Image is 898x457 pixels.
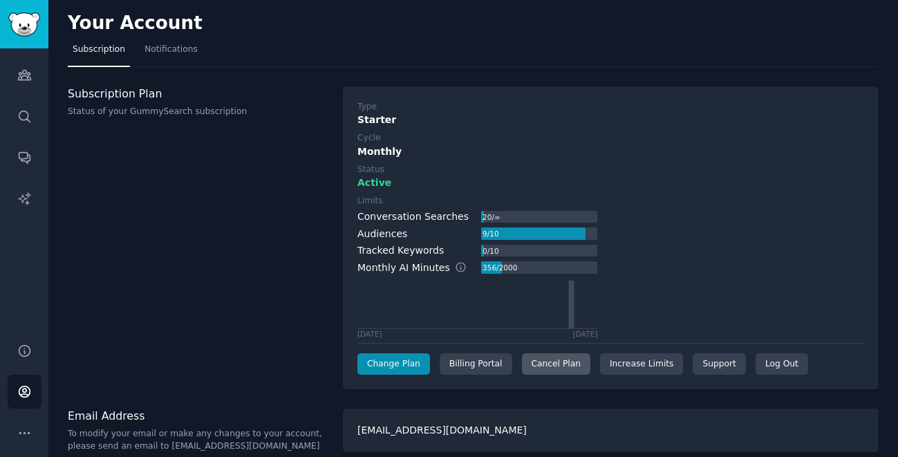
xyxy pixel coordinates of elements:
div: Type [357,101,377,113]
div: Cycle [357,132,380,144]
div: Monthly AI Minutes [357,261,481,275]
div: [DATE] [573,329,598,339]
div: Starter [357,113,864,127]
h3: Email Address [68,409,328,423]
div: Cancel Plan [522,353,590,375]
div: 9 / 10 [481,227,500,240]
div: Monthly [357,144,864,159]
div: Audiences [357,227,407,241]
div: [EMAIL_ADDRESS][DOMAIN_NAME] [343,409,879,452]
span: Active [357,176,391,190]
a: Subscription [68,39,130,67]
div: 20 / ∞ [481,211,501,223]
h2: Your Account [68,12,203,35]
div: 356 / 2000 [481,261,518,274]
div: Conversation Searches [357,209,469,224]
a: Notifications [140,39,203,67]
span: Notifications [144,44,198,56]
a: Support [693,353,745,375]
p: Status of your GummySearch subscription [68,106,328,118]
p: To modify your email or make any changes to your account, please send an email to [EMAIL_ADDRESS]... [68,428,328,452]
div: Billing Portal [440,353,512,375]
div: Status [357,164,384,176]
img: GummySearch logo [8,12,40,37]
span: Subscription [73,44,125,56]
div: Log Out [756,353,808,375]
div: 0 / 10 [481,245,500,257]
a: Change Plan [357,353,430,375]
h3: Subscription Plan [68,86,328,101]
a: Increase Limits [600,353,684,375]
div: Limits [357,195,383,207]
div: Tracked Keywords [357,243,444,258]
div: [DATE] [357,329,382,339]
